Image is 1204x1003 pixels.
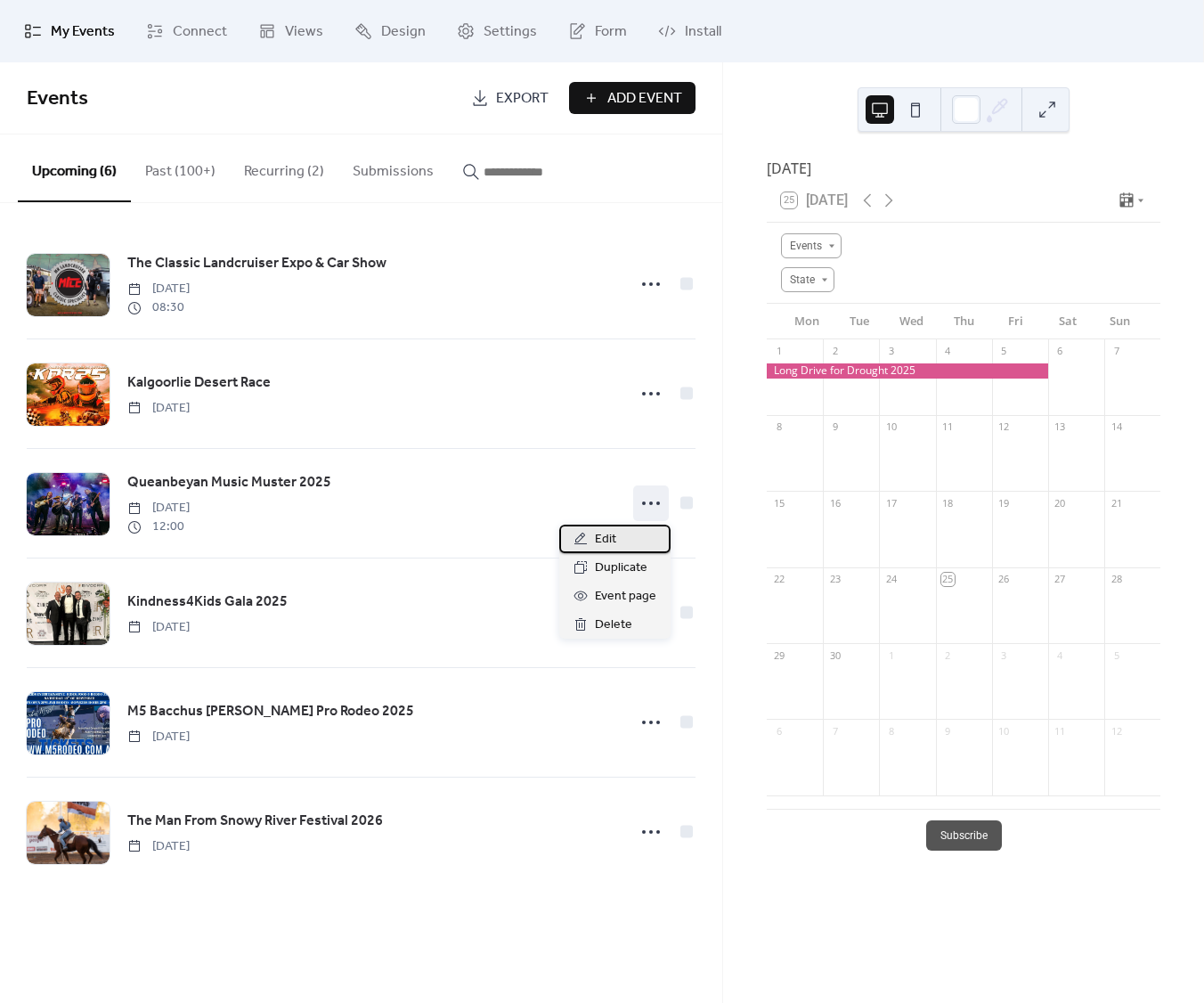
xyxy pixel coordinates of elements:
span: [DATE] [127,399,190,418]
div: 5 [1110,648,1123,662]
span: Queanbeyan Music Muster 2025 [127,472,331,493]
span: Kalgoorlie Desert Race [127,372,271,394]
div: Sat [1042,304,1094,339]
div: 25 [941,573,955,586]
div: 12 [1110,724,1123,738]
div: 28 [1110,573,1123,586]
div: 15 [772,496,785,510]
span: [DATE] [127,728,190,746]
div: 26 [997,573,1011,586]
span: Event page [595,586,656,608]
div: 11 [1053,724,1067,738]
div: 9 [828,420,842,434]
div: Wed [885,304,938,339]
span: The Classic Landcruiser Expo & Car Show [127,253,386,274]
div: Sun [1094,304,1146,339]
div: 23 [828,573,842,586]
div: 21 [1110,496,1123,510]
button: Recurring (2) [230,135,338,200]
span: M5 Bacchus [PERSON_NAME] Pro Rodeo 2025 [127,701,414,722]
div: 10 [997,724,1011,738]
div: 7 [1110,345,1123,358]
button: Add Event [569,82,696,114]
div: Thu [938,304,990,339]
div: Tue [834,304,886,339]
div: 1 [884,648,898,662]
div: 20 [1053,496,1067,510]
span: [DATE] [127,837,190,856]
a: The Classic Landcruiser Expo & Car Show [127,252,386,275]
span: [DATE] [127,280,190,298]
div: 27 [1053,573,1067,586]
span: Views [285,21,323,43]
div: 6 [1053,345,1067,358]
div: 11 [941,420,955,434]
div: 8 [884,724,898,738]
span: Install [685,21,721,43]
span: Settings [484,21,537,43]
a: Install [645,7,735,55]
span: 12:00 [127,518,190,536]
a: Design [341,7,439,55]
div: 6 [772,724,785,738]
div: Long Drive for Drought 2025 [767,363,1048,379]
span: Connect [173,21,227,43]
div: Mon [781,304,834,339]
a: Queanbeyan Music Muster 2025 [127,471,331,494]
div: 29 [772,648,785,662]
div: 22 [772,573,785,586]
div: 7 [828,724,842,738]
a: Connect [133,7,240,55]
span: Add Event [607,88,682,110]
a: Form [555,7,640,55]
div: 8 [772,420,785,434]
div: 4 [941,345,955,358]
button: Past (100+) [131,135,230,200]
span: Duplicate [595,558,647,579]
div: 18 [941,496,955,510]
span: Events [27,79,88,118]
div: 5 [997,345,1011,358]
div: 24 [884,573,898,586]
button: Subscribe [926,820,1002,851]
div: Fri [989,304,1042,339]
div: 13 [1053,420,1067,434]
a: M5 Bacchus [PERSON_NAME] Pro Rodeo 2025 [127,700,414,723]
span: [DATE] [127,618,190,637]
button: Submissions [338,135,448,200]
div: 17 [884,496,898,510]
a: The Man From Snowy River Festival 2026 [127,810,383,833]
div: 12 [997,420,1011,434]
span: Delete [595,615,632,636]
a: My Events [11,7,128,55]
span: Design [381,21,426,43]
div: 1 [772,345,785,358]
a: Export [458,82,562,114]
div: 30 [828,648,842,662]
span: Edit [595,529,616,550]
div: 10 [884,420,898,434]
div: 3 [997,648,1011,662]
a: Kalgoorlie Desert Race [127,371,271,395]
span: The Man From Snowy River Festival 2026 [127,811,383,832]
span: My Events [51,21,115,43]
a: Settings [443,7,550,55]
span: 08:30 [127,298,190,317]
div: 14 [1110,420,1123,434]
span: Kindness4Kids Gala 2025 [127,591,288,613]
a: Views [245,7,337,55]
div: 2 [941,648,955,662]
div: [DATE] [767,158,1160,179]
div: 4 [1053,648,1067,662]
div: 16 [828,496,842,510]
span: Export [496,88,549,110]
span: [DATE] [127,499,190,518]
div: 9 [941,724,955,738]
div: 2 [828,345,842,358]
div: 19 [997,496,1011,510]
a: Kindness4Kids Gala 2025 [127,591,288,614]
div: 3 [884,345,898,358]
span: Form [595,21,627,43]
button: Upcoming (6) [18,135,131,202]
